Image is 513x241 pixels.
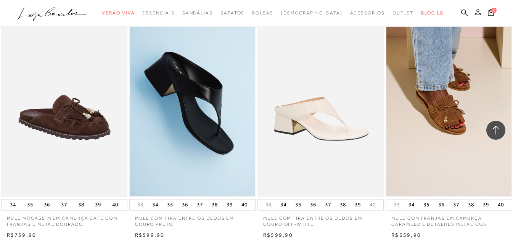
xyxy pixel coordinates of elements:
[130,9,255,196] a: MULE COM TIRA ENTRE OS DEDOS EM COURO PRETO MULE COM TIRA ENTRE OS DEDOS EM COURO PRETO
[281,6,343,20] a: noSubCategoriesText
[129,211,256,228] a: MULE COM TIRA ENTRE OS DEDOS EM COURO PRETO
[350,6,385,20] a: noSubCategoriesText
[182,10,213,16] span: Sandálias
[278,200,289,210] button: 34
[350,10,385,16] span: Acessórios
[281,10,343,16] span: [DEMOGRAPHIC_DATA]
[102,6,135,20] a: noSubCategoriesText
[195,200,205,210] button: 37
[486,8,496,19] button: 0
[421,200,432,210] button: 35
[257,211,384,228] a: MULE COM TIRA ENTRE OS DEDOS EM COURO OFF-WHITE
[142,6,174,20] a: noSubCategoriesText
[491,8,497,13] span: 0
[224,200,235,210] button: 39
[323,200,333,210] button: 37
[93,200,103,210] button: 39
[220,6,244,20] a: noSubCategoriesText
[59,200,69,210] button: 37
[252,10,273,16] span: Bolsas
[391,201,402,208] button: 33
[421,10,443,16] span: BLOG LB
[165,200,175,210] button: 35
[180,200,190,210] button: 36
[150,200,161,210] button: 34
[481,200,491,210] button: 39
[391,232,421,238] span: R$659,90
[392,6,414,20] a: noSubCategoriesText
[130,9,255,196] img: MULE COM TIRA ENTRE OS DEDOS EM COURO PRETO
[352,200,363,210] button: 39
[239,200,250,210] button: 40
[308,200,318,210] button: 36
[182,6,213,20] a: noSubCategoriesText
[367,201,378,208] button: 40
[7,232,37,238] span: R$759,90
[263,201,274,208] button: 33
[258,9,383,196] a: MULE COM TIRA ENTRE OS DEDOS EM COURO OFF-WHITE
[386,9,511,196] a: MULE COM FRANJAS EM CAMURÇA CARAMELO E DETALHES METÁLICOS MULE COM FRANJAS EM CAMURÇA CARAMELO E ...
[421,6,443,20] a: BLOG LB
[8,200,18,210] button: 34
[338,200,348,210] button: 38
[258,8,384,197] img: MULE COM TIRA ENTRE OS DEDOS EM COURO OFF-WHITE
[466,200,476,210] button: 38
[386,9,511,196] img: MULE COM FRANJAS EM CAMURÇA CARAMELO E DETALHES METÁLICOS
[252,6,273,20] a: noSubCategoriesText
[386,211,512,228] a: MULE COM FRANJAS EM CAMURÇA CARAMELO E DETALHES METÁLICOS
[406,200,417,210] button: 34
[451,200,462,210] button: 37
[495,200,506,210] button: 40
[209,200,220,210] button: 38
[76,200,87,210] button: 38
[110,200,121,210] button: 40
[392,10,414,16] span: Outlet
[102,10,135,16] span: Verão Viva
[142,10,174,16] span: Essenciais
[263,232,293,238] span: R$599,90
[42,200,52,210] button: 36
[2,9,127,196] img: MULE MOCASSIM EM CAMURÇA CAFÉ COM FRANJAS E METAL DOURADO
[293,200,304,210] button: 35
[1,211,127,228] a: MULE MOCASSIM EM CAMURÇA CAFÉ COM FRANJAS E METAL DOURADO
[436,200,447,210] button: 36
[2,9,127,196] a: MULE MOCASSIM EM CAMURÇA CAFÉ COM FRANJAS E METAL DOURADO MULE MOCASSIM EM CAMURÇA CAFÉ COM FRANJ...
[220,10,244,16] span: Sapatos
[135,201,146,208] button: 33
[135,232,165,238] span: R$599,90
[25,200,35,210] button: 35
